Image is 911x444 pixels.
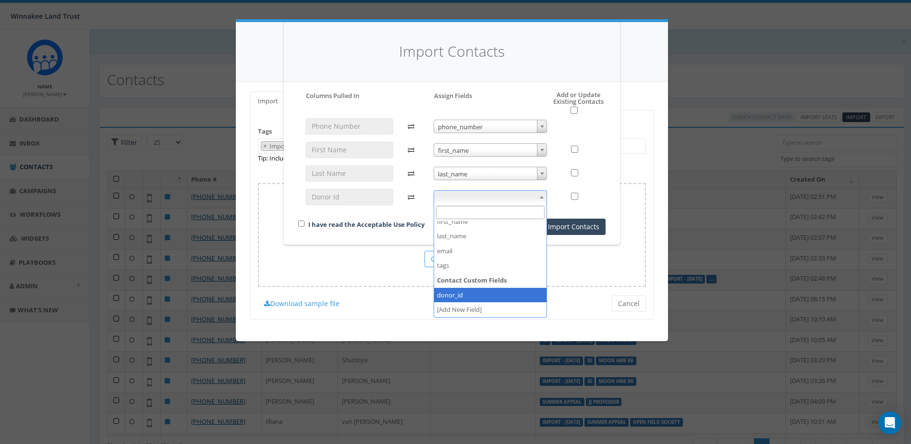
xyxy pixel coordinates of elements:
li: Standard Fields [434,185,547,273]
li: first_name [434,214,547,229]
input: Search [436,206,545,220]
input: Donor Id [305,189,393,205]
h5: Columns Pulled In [306,91,359,100]
input: Phone Number [305,118,393,135]
a: I have read the Acceptable Use Policy [308,220,425,229]
h5: Add or Update Existing Contacts [532,91,606,114]
strong: Contact Custom Fields [434,273,547,288]
span: last_name [434,167,547,180]
button: Import Contacts [542,219,606,235]
li: [Add New Field] [434,302,547,317]
span: first_name [434,144,547,157]
li: donor_id [434,288,547,303]
span: phone_number [434,120,547,134]
span: first_name [434,143,547,157]
li: tags [434,258,547,273]
h4: Import Contacts [298,41,606,62]
li: email [434,244,547,259]
h5: Assign Fields [434,91,472,100]
input: Select All [571,107,578,114]
span: last_name [434,167,547,181]
li: Contact Custom Fields [434,273,547,302]
div: Open Intercom Messenger [878,411,901,434]
input: First Name [305,142,393,158]
span: phone_number [434,120,547,133]
li: last_name [434,229,547,244]
input: Last Name [305,165,393,182]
